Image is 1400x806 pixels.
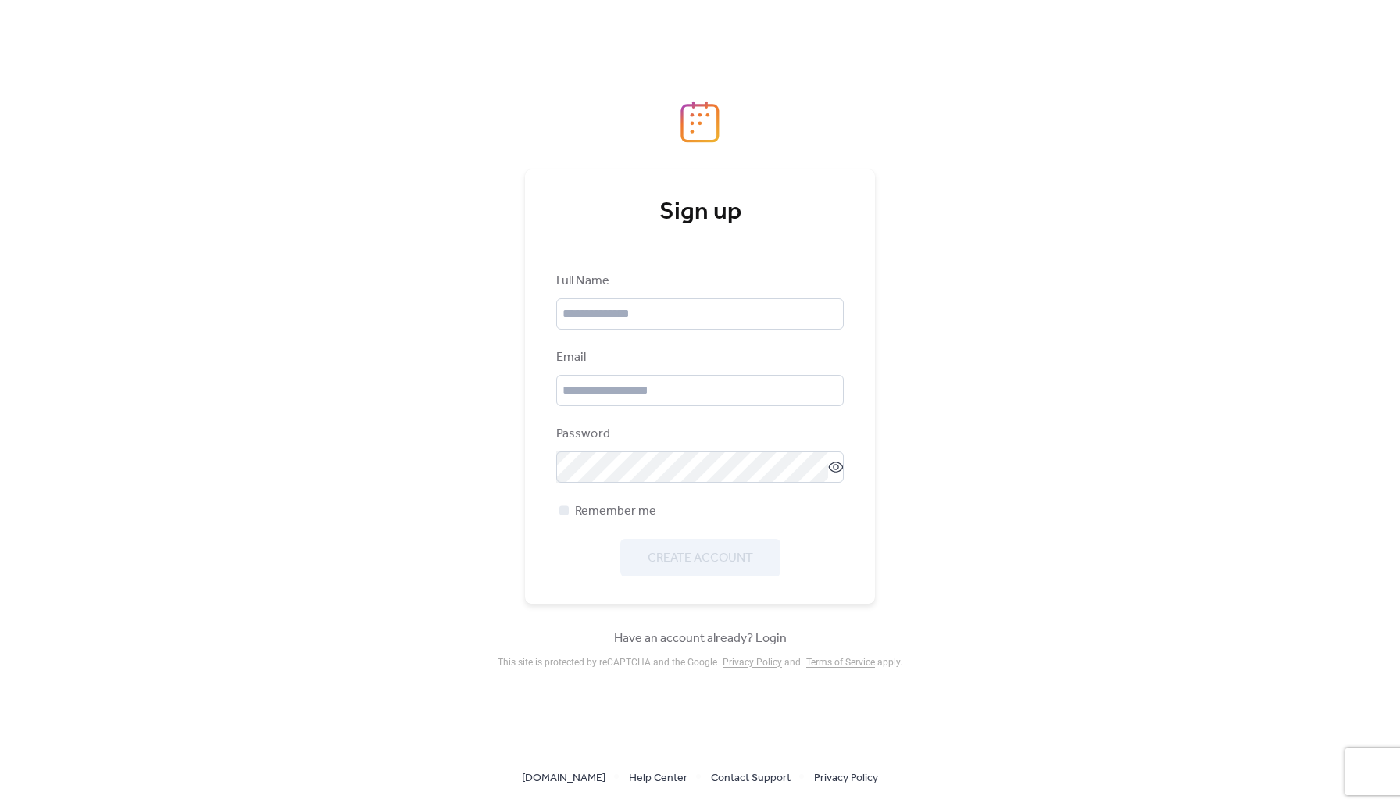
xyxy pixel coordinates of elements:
a: Privacy Policy [814,768,878,787]
img: logo [680,101,720,143]
div: This site is protected by reCAPTCHA and the Google and apply . [498,657,902,668]
span: [DOMAIN_NAME] [522,769,605,788]
a: Help Center [629,768,687,787]
a: Privacy Policy [723,657,782,668]
span: Contact Support [711,769,791,788]
a: [DOMAIN_NAME] [522,768,605,787]
div: Password [556,425,841,444]
div: Sign up [556,197,844,228]
div: Full Name [556,272,841,291]
span: Help Center [629,769,687,788]
a: Login [755,626,787,651]
span: Have an account already? [614,629,787,648]
a: Terms of Service [806,657,875,668]
span: Privacy Policy [814,769,878,788]
a: Contact Support [711,768,791,787]
span: Remember me [575,502,656,521]
div: Email [556,348,841,367]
